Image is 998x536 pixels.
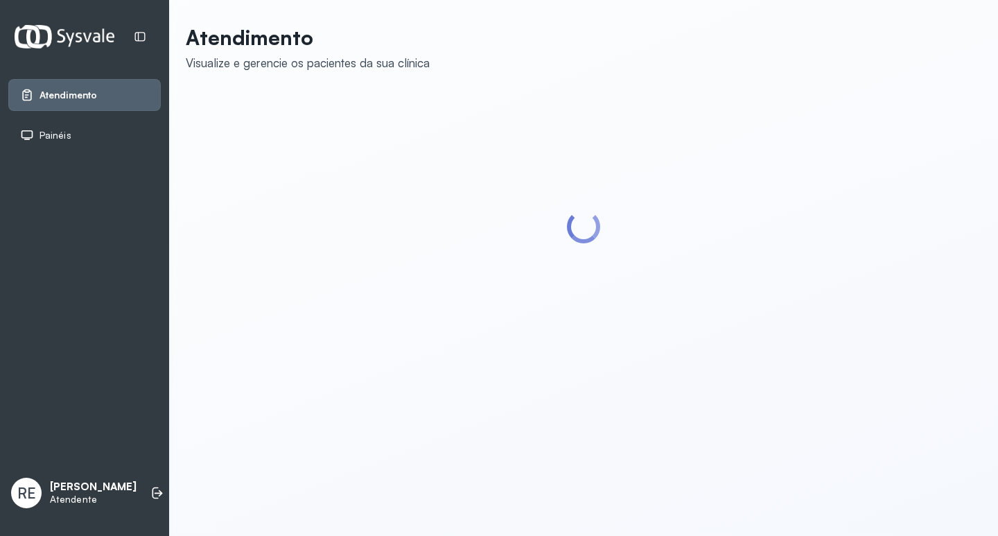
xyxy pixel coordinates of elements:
div: Visualize e gerencie os pacientes da sua clínica [186,55,430,70]
span: Painéis [40,130,71,141]
span: Atendimento [40,89,97,101]
a: Atendimento [20,88,149,102]
img: Logotipo do estabelecimento [15,25,114,48]
p: Atendente [50,494,137,505]
p: Atendimento [186,25,430,50]
p: [PERSON_NAME] [50,481,137,494]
